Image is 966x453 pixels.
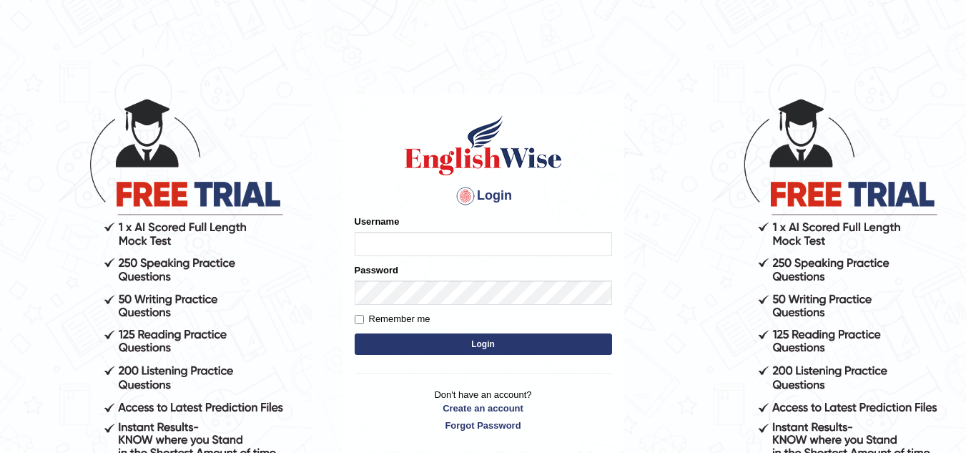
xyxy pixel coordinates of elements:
[355,312,430,326] label: Remember me
[355,333,612,355] button: Login
[355,215,400,228] label: Username
[355,419,612,432] a: Forgot Password
[355,388,612,432] p: Don't have an account?
[402,113,565,177] img: Logo of English Wise sign in for intelligent practice with AI
[355,263,398,277] label: Password
[355,315,364,324] input: Remember me
[355,185,612,208] h4: Login
[355,401,612,415] a: Create an account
